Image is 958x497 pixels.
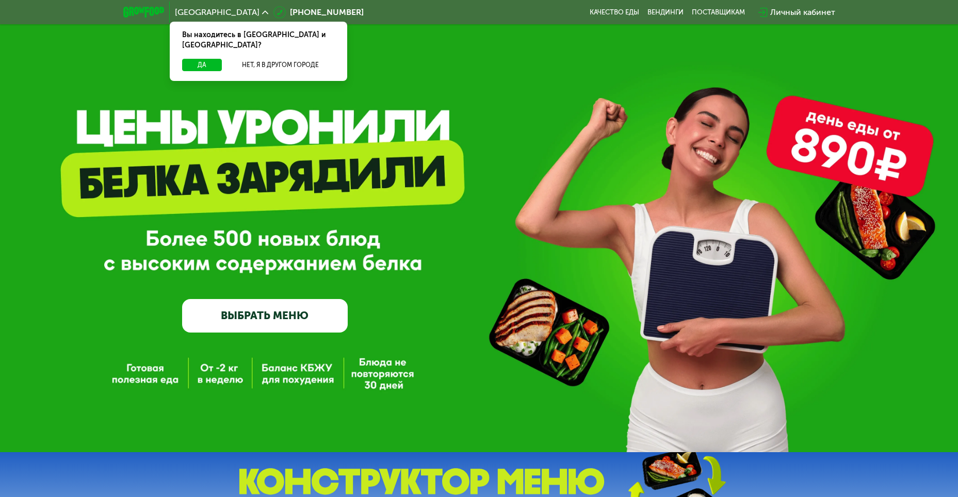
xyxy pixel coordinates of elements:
button: Да [182,59,222,71]
div: Вы находитесь в [GEOGRAPHIC_DATA] и [GEOGRAPHIC_DATA]? [170,22,347,59]
div: поставщикам [692,8,745,16]
span: [GEOGRAPHIC_DATA] [175,8,259,16]
a: Качество еды [590,8,639,16]
button: Нет, я в другом городе [226,59,335,71]
a: [PHONE_NUMBER] [273,6,364,19]
div: Личный кабинет [770,6,835,19]
a: ВЫБРАТЬ МЕНЮ [182,299,348,332]
a: Вендинги [647,8,684,16]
